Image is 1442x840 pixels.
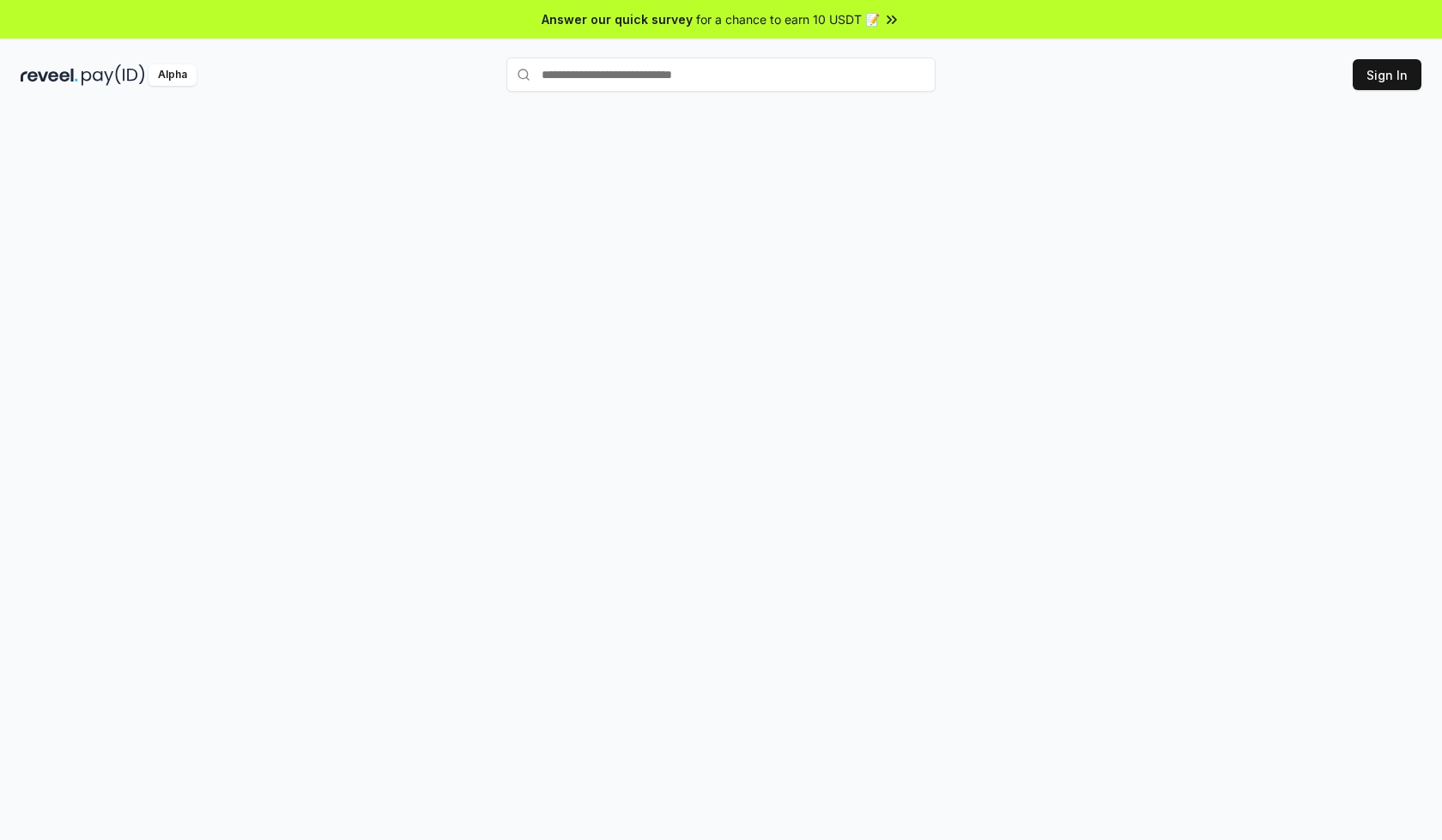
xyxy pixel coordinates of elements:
[542,10,693,28] span: Answer our quick survey
[21,64,78,86] img: reveel_dark
[148,64,197,86] div: Alpha
[1353,59,1421,90] button: Sign In
[82,64,145,86] img: pay_id
[696,10,880,28] span: for a chance to earn 10 USDT 📝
